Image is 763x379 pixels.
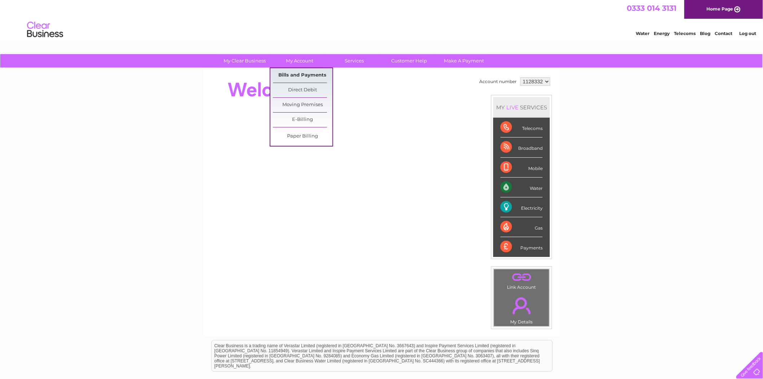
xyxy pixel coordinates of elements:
[500,217,543,237] div: Gas
[496,271,547,284] a: .
[636,31,650,36] a: Water
[212,4,552,35] div: Clear Business is a trading name of Verastar Limited (registered in [GEOGRAPHIC_DATA] No. 3667643...
[215,54,275,67] a: My Clear Business
[273,83,332,97] a: Direct Debit
[739,31,756,36] a: Log out
[500,158,543,178] div: Mobile
[380,54,439,67] a: Customer Help
[493,97,550,118] div: MY SERVICES
[674,31,696,36] a: Telecoms
[496,293,547,318] a: .
[505,104,520,111] div: LIVE
[500,138,543,157] div: Broadband
[500,197,543,217] div: Electricity
[273,129,332,144] a: Paper Billing
[494,269,550,292] td: Link Account
[500,237,543,257] div: Payments
[627,4,677,13] a: 0333 014 3131
[500,118,543,138] div: Telecoms
[325,54,384,67] a: Services
[700,31,711,36] a: Blog
[435,54,494,67] a: Make A Payment
[715,31,733,36] a: Contact
[273,113,332,127] a: E-Billing
[500,178,543,197] div: Water
[273,98,332,112] a: Moving Premises
[494,291,550,327] td: My Details
[270,54,330,67] a: My Account
[27,19,63,41] img: logo.png
[477,75,519,88] td: Account number
[273,68,332,83] a: Bills and Payments
[654,31,670,36] a: Energy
